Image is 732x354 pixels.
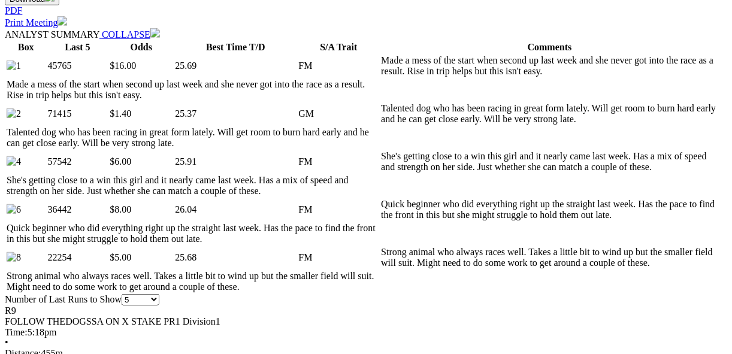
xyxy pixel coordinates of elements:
span: $5.00 [110,252,131,262]
td: 71415 [47,102,108,125]
th: Box [6,41,46,53]
div: Download [5,5,720,16]
td: 25.68 [174,246,297,269]
a: PDF [5,5,22,16]
div: FOLLOW THEDOGSSA ON X STAKE PR1 Division1 [5,316,720,327]
span: COLLAPSE [102,29,150,40]
a: COLLAPSE [99,29,160,40]
img: printer.svg [58,16,67,26]
td: Quick beginner who did everything right up the straight last week. Has the pace to find the front... [6,222,379,245]
td: Made a mess of the start when second up last week and she never got into the race as a result. Ri... [6,78,379,101]
div: 5:18pm [5,327,720,338]
td: Quick beginner who did everything right up the straight last week. Has the pace to find the front... [380,198,719,221]
td: 26.04 [174,198,297,221]
td: She's getting close to a win this girl and it nearly came last week. Has a mix of speed and stren... [6,174,379,197]
th: Last 5 [47,41,108,53]
img: 2 [7,108,21,119]
img: 1 [7,60,21,71]
img: 4 [7,156,21,167]
td: FM [298,150,379,173]
td: FM [298,55,379,77]
span: $16.00 [110,60,136,71]
th: Comments [380,41,719,53]
td: 45765 [47,55,108,77]
span: • [5,338,8,348]
img: 6 [7,204,21,215]
span: $1.40 [110,108,131,119]
span: $8.00 [110,204,131,214]
td: Strong animal who always races well. Takes a little bit to wind up but the smaller field will sui... [380,246,719,269]
span: R9 [5,305,16,316]
td: GM [298,102,379,125]
td: She's getting close to a win this girl and it nearly came last week. Has a mix of speed and stren... [380,150,719,173]
div: Number of Last Runs to Show [5,294,720,305]
img: chevron-down-white.svg [150,28,160,38]
div: ANALYST SUMMARY [5,28,720,40]
td: 57542 [47,150,108,173]
td: 25.37 [174,102,297,125]
td: Talented dog who has been racing in great form lately. Will get room to burn hard early and he ca... [6,126,379,149]
span: Time: [5,327,28,337]
a: Print Meeting [5,17,67,28]
span: $6.00 [110,156,131,167]
td: Strong animal who always races well. Takes a little bit to wind up but the smaller field will sui... [6,270,379,293]
td: Talented dog who has been racing in great form lately. Will get room to burn hard early and he ca... [380,102,719,125]
img: 8 [7,252,21,263]
td: 36442 [47,198,108,221]
td: FM [298,198,379,221]
th: Odds [109,41,173,53]
th: S/A Trait [298,41,379,53]
td: 25.69 [174,55,297,77]
th: Best Time T/D [174,41,297,53]
td: 25.91 [174,150,297,173]
td: Made a mess of the start when second up last week and she never got into the race as a result. Ri... [380,55,719,77]
td: 22254 [47,246,108,269]
td: FM [298,246,379,269]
